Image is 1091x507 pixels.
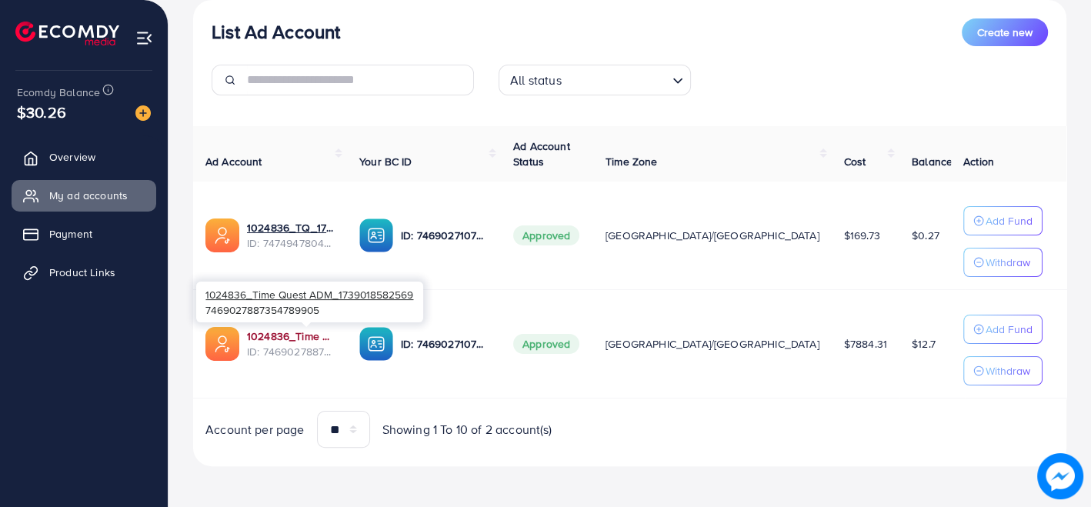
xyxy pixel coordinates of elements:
p: Withdraw [986,362,1030,380]
span: Account per page [205,421,305,439]
img: image [1037,453,1083,499]
span: $12.7 [912,336,936,352]
span: Overview [49,149,95,165]
img: ic-ba-acc.ded83a64.svg [359,327,393,361]
span: My ad accounts [49,188,128,203]
a: Product Links [12,257,156,288]
span: Product Links [49,265,115,280]
img: ic-ads-acc.e4c84228.svg [205,218,239,252]
a: 1024836_TQ_1740396927755 [247,220,335,235]
span: Payment [49,226,92,242]
span: $0.27 [912,228,939,243]
img: ic-ba-acc.ded83a64.svg [359,218,393,252]
p: Withdraw [986,253,1030,272]
span: $30.26 [17,101,66,123]
span: $7884.31 [844,336,887,352]
button: Create new [962,18,1048,46]
span: Ad Account [205,154,262,169]
img: image [135,105,151,121]
span: Approved [513,225,579,245]
button: Withdraw [963,356,1043,385]
img: ic-ads-acc.e4c84228.svg [205,327,239,361]
button: Add Fund [963,315,1043,344]
img: menu [135,29,153,47]
img: logo [15,22,119,45]
p: Add Fund [986,320,1033,339]
button: Add Fund [963,206,1043,235]
input: Search for option [566,66,666,92]
a: Payment [12,218,156,249]
div: <span class='underline'>1024836_TQ_1740396927755</span></br>7474947804864823297 [247,220,335,252]
p: Add Fund [986,212,1033,230]
span: All status [507,69,565,92]
span: ID: 7474947804864823297 [247,235,335,251]
div: 7469027887354789905 [196,282,423,322]
a: Overview [12,142,156,172]
a: My ad accounts [12,180,156,211]
span: $169.73 [844,228,880,243]
span: Balance [912,154,953,169]
span: Ecomdy Balance [17,85,100,100]
div: Search for option [499,65,691,95]
span: ID: 7469027887354789905 [247,344,335,359]
span: Cost [844,154,866,169]
span: Create new [977,25,1033,40]
span: Approved [513,334,579,354]
a: 1024836_Time Quest ADM_1739018582569 [247,329,335,344]
p: ID: 7469027107415490576 [401,335,489,353]
span: [GEOGRAPHIC_DATA]/[GEOGRAPHIC_DATA] [606,228,819,243]
button: Withdraw [963,248,1043,277]
span: Ad Account Status [513,138,570,169]
span: [GEOGRAPHIC_DATA]/[GEOGRAPHIC_DATA] [606,336,819,352]
span: Showing 1 To 10 of 2 account(s) [382,421,552,439]
p: ID: 7469027107415490576 [401,226,489,245]
span: Action [963,154,994,169]
span: Your BC ID [359,154,412,169]
h3: List Ad Account [212,21,340,43]
span: 1024836_Time Quest ADM_1739018582569 [205,287,413,302]
span: Time Zone [606,154,657,169]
